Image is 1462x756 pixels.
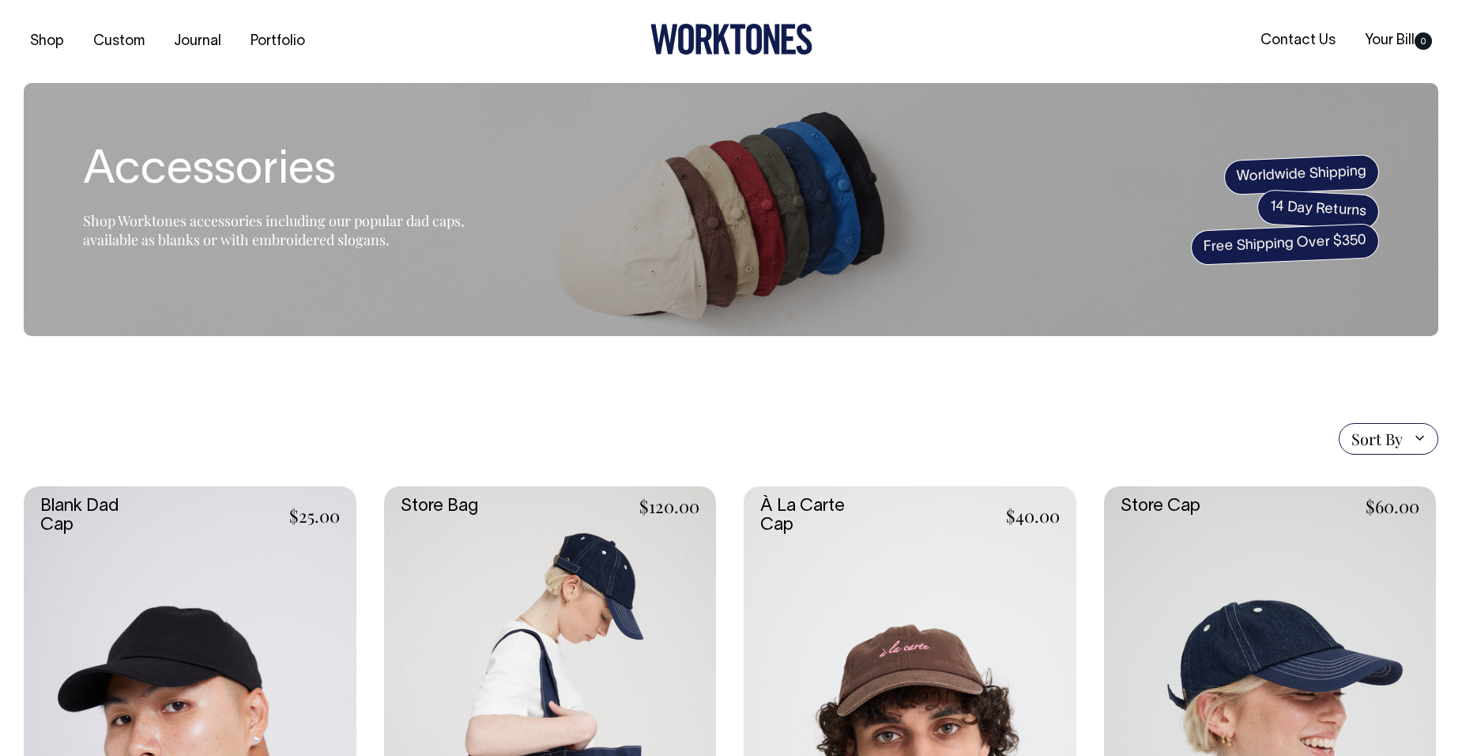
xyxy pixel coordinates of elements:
[1257,189,1380,230] span: 14 Day Returns
[83,211,465,249] span: Shop Worktones accessories including our popular dad caps, available as blanks or with embroidere...
[1254,28,1342,54] a: Contact Us
[1190,223,1380,266] span: Free Shipping Over $350
[1415,32,1432,50] span: 0
[1358,28,1438,54] a: Your Bill0
[1351,429,1403,448] span: Sort By
[244,28,311,55] a: Portfolio
[168,28,228,55] a: Journal
[24,28,70,55] a: Shop
[1223,154,1380,195] span: Worldwide Shipping
[83,146,478,197] h1: Accessories
[87,28,151,55] a: Custom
